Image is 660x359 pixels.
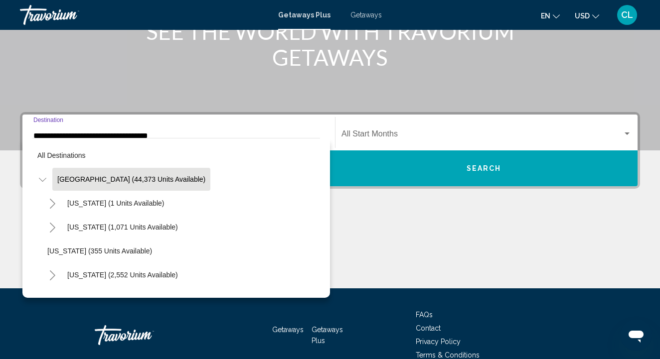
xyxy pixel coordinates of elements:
[67,199,165,207] span: [US_STATE] (1 units available)
[52,168,210,191] button: [GEOGRAPHIC_DATA] (44,373 units available)
[416,338,461,346] a: Privacy Policy
[62,263,183,286] button: [US_STATE] (2,552 units available)
[67,223,178,231] span: [US_STATE] (1,071 units available)
[22,115,638,186] div: Search widget
[95,320,194,350] a: Travorium
[416,351,480,359] a: Terms & Conditions
[42,265,62,285] button: Toggle California (2,552 units available)
[42,193,62,213] button: Toggle Alabama (1 units available)
[42,239,157,262] button: [US_STATE] (355 units available)
[20,5,268,25] a: Travorium
[312,326,343,345] a: Getaways Plus
[272,326,304,334] a: Getaways
[32,144,320,167] button: All destinations
[42,289,62,309] button: Toggle Colorado (910 units available)
[47,247,152,255] span: [US_STATE] (355 units available)
[32,169,52,189] button: Toggle United States (44,373 units available)
[62,216,183,239] button: [US_STATE] (1,071 units available)
[467,165,501,173] span: Search
[37,151,86,159] span: All destinations
[278,11,330,19] a: Getaways Plus
[350,11,382,19] a: Getaways
[621,10,633,20] span: CL
[62,192,169,215] button: [US_STATE] (1 units available)
[67,271,178,279] span: [US_STATE] (2,552 units available)
[42,217,62,237] button: Toggle Arizona (1,071 units available)
[614,4,640,25] button: User Menu
[620,319,652,351] iframe: Button to launch messaging window
[416,311,433,319] a: FAQs
[575,12,590,20] span: USD
[57,175,205,183] span: [GEOGRAPHIC_DATA] (44,373 units available)
[575,8,599,23] button: Change currency
[416,324,441,332] a: Contact
[541,12,550,20] span: en
[143,18,517,70] h1: SEE THE WORLD WITH TRAVORIUM GETAWAYS
[330,150,638,186] button: Search
[541,8,560,23] button: Change language
[62,287,177,310] button: [US_STATE] (910 units available)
